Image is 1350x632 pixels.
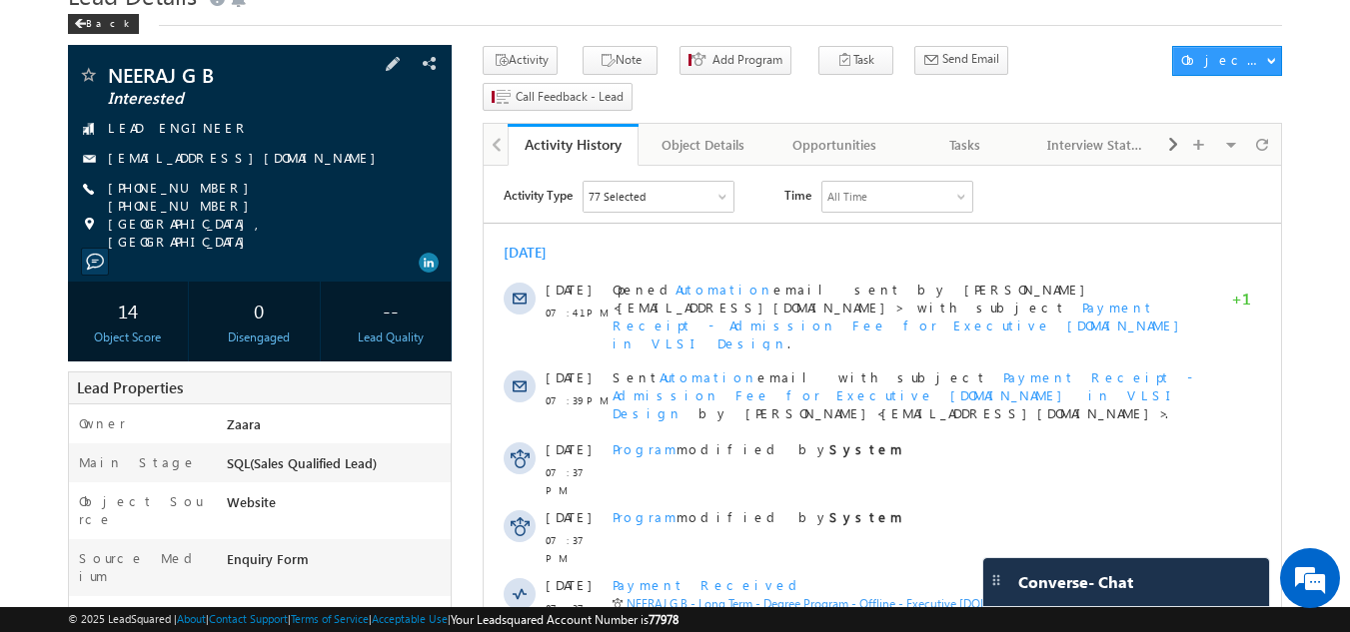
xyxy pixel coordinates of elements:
[346,486,419,503] strong: System
[62,342,107,360] span: [DATE]
[785,133,882,157] div: Opportunities
[1047,133,1144,157] div: Interview Status
[62,226,122,244] span: 07:39 PM
[914,46,1008,75] button: Send Email
[108,119,250,139] span: LEAD ENGINEER
[508,124,639,166] a: Activity History
[62,509,122,545] span: 07:37 PM
[73,292,184,328] div: 14
[222,549,452,577] div: Enquiry Form
[108,215,418,251] span: [GEOGRAPHIC_DATA], [GEOGRAPHIC_DATA]
[942,50,999,68] span: Send Email
[328,10,376,58] div: Minimize live chat window
[177,612,206,625] a: About
[77,377,183,397] span: Lead Properties
[129,486,419,504] span: modified by
[100,16,250,46] div: Sales Activity,Program,Email Bounced,Email Link Clicked,Email Marked Spam & 72 more..
[176,203,274,220] span: Automation
[62,298,122,333] span: 07:37 PM
[129,203,504,220] span: Sent email with subject
[639,124,769,166] a: Object Details
[222,492,452,520] div: Website
[180,451,217,466] span: System
[988,572,1004,588] img: carter-drag
[62,410,107,428] span: [DATE]
[62,433,122,469] span: 07:37 PM
[335,292,446,328] div: --
[818,46,893,75] button: Task
[523,135,624,154] div: Activity History
[104,105,336,131] div: Chat with us now
[129,410,321,427] span: Payment Received
[143,430,648,445] a: NEERAJ G B - Long Term - Degree Program - Offline - Executive [DOMAIN_NAME] in VLSI Design
[26,185,365,473] textarea: Type your message and hit 'Enter'
[346,275,419,292] strong: System
[68,14,139,34] div: Back
[180,576,217,591] span: System
[231,576,317,591] span: [DATE] 07:37 PM
[769,124,900,166] a: Opportunities
[79,492,208,528] label: Object Source
[62,577,122,613] span: 07:37 PM
[335,328,446,346] div: Lead Quality
[79,414,126,432] label: Owner
[20,78,85,96] div: [DATE]
[1181,51,1266,69] div: Object Actions
[583,46,658,75] button: Note
[129,450,712,468] span: Added by on
[68,610,678,629] span: © 2025 LeadSquared | | | | |
[192,115,290,132] span: Automation
[62,554,107,572] span: [DATE]
[108,65,345,85] span: NEERAJ G B
[649,612,678,627] span: 77978
[62,115,107,133] span: [DATE]
[679,46,791,75] button: Add Program
[129,115,612,150] span: Opened email sent by [PERSON_NAME]<[EMAIL_ADDRESS][DOMAIN_NAME]> with subject
[129,203,708,256] span: Payment Receipt - Admission Fee for Executive [DOMAIN_NAME] in VLSI Design
[344,22,384,40] div: All Time
[516,88,624,106] span: Call Feedback - Lead
[108,179,418,215] span: [PHONE_NUMBER] [PHONE_NUMBER]
[108,149,386,166] a: [EMAIL_ADDRESS][DOMAIN_NAME]
[62,486,107,504] span: [DATE]
[62,203,107,221] span: [DATE]
[916,133,1013,157] div: Tasks
[372,612,448,625] a: Acceptable Use
[222,453,452,481] div: SQL(Sales Qualified Lead)
[655,133,751,157] div: Object Details
[747,124,767,148] span: +1
[129,486,193,503] span: Program
[483,83,633,112] button: Call Feedback - Lead
[129,342,193,359] span: Program
[129,133,705,186] span: .
[79,453,197,471] label: Main Stage
[900,124,1031,166] a: Tasks
[291,612,369,625] a: Terms of Service
[73,328,184,346] div: Object Score
[62,275,107,293] span: [DATE]
[227,415,261,432] span: Zaara
[20,15,89,45] span: Activity Type
[1172,46,1282,76] button: Object Actions
[712,51,782,69] span: Add Program
[483,46,558,75] button: Activity
[451,612,678,627] span: Your Leadsquared Account Number is
[62,365,122,401] span: 07:37 PM
[272,490,363,517] em: Start Chat
[301,15,328,45] span: Time
[129,575,712,593] span: Added by on
[105,22,162,40] div: 77 Selected
[34,105,84,131] img: d_60004797649_company_0_60004797649
[129,133,705,186] span: Payment Receipt - Admission Fee for Executive [DOMAIN_NAME] in VLSI Design
[1031,124,1162,166] a: Interview Status
[129,203,712,257] div: by [PERSON_NAME]<[EMAIL_ADDRESS][DOMAIN_NAME]>.
[204,328,315,346] div: Disengaged
[129,554,712,572] div: Form Submitted on Portal
[79,549,208,585] label: Source Medium
[108,89,345,109] span: Interested
[1018,573,1133,591] span: Converse - Chat
[346,342,419,359] strong: System
[68,13,149,30] a: Back
[129,342,419,360] span: modified by
[129,275,193,292] span: Program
